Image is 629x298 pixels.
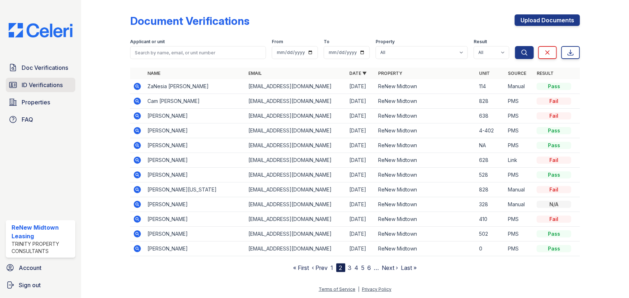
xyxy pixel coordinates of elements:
[375,168,476,182] td: ReNew Midtown
[537,142,571,149] div: Pass
[130,14,249,27] div: Document Verifications
[537,157,571,164] div: Fail
[476,109,505,123] td: 638
[145,168,245,182] td: [PERSON_NAME]
[505,138,534,153] td: PMS
[375,197,476,212] td: ReNew Midtown
[505,197,534,212] td: Manual
[362,264,365,271] a: 5
[505,153,534,168] td: Link
[346,227,375,241] td: [DATE]
[147,71,160,76] a: Name
[272,39,283,45] label: From
[245,212,346,227] td: [EMAIL_ADDRESS][DOMAIN_NAME]
[6,78,75,92] a: ID Verifications
[336,263,345,272] div: 2
[375,94,476,109] td: ReNew Midtown
[537,98,571,105] div: Fail
[376,39,395,45] label: Property
[537,230,571,238] div: Pass
[537,83,571,90] div: Pass
[248,71,262,76] a: Email
[537,245,571,252] div: Pass
[375,79,476,94] td: ReNew Midtown
[375,138,476,153] td: ReNew Midtown
[245,182,346,197] td: [EMAIL_ADDRESS][DOMAIN_NAME]
[245,79,346,94] td: [EMAIL_ADDRESS][DOMAIN_NAME]
[3,278,78,292] button: Sign out
[245,197,346,212] td: [EMAIL_ADDRESS][DOMAIN_NAME]
[505,227,534,241] td: PMS
[476,138,505,153] td: NA
[19,263,41,272] span: Account
[145,79,245,94] td: ZaNesia [PERSON_NAME]
[349,71,367,76] a: Date ▼
[145,109,245,123] td: [PERSON_NAME]
[505,182,534,197] td: Manual
[22,63,68,72] span: Doc Verifications
[145,227,245,241] td: [PERSON_NAME]
[348,264,352,271] a: 3
[19,281,41,289] span: Sign out
[401,264,417,271] a: Last »
[145,182,245,197] td: [PERSON_NAME][US_STATE]
[479,71,490,76] a: Unit
[355,264,359,271] a: 4
[245,94,346,109] td: [EMAIL_ADDRESS][DOMAIN_NAME]
[346,138,375,153] td: [DATE]
[476,79,505,94] td: 114
[145,138,245,153] td: [PERSON_NAME]
[145,197,245,212] td: [PERSON_NAME]
[375,123,476,138] td: ReNew Midtown
[12,240,72,255] div: Trinity Property Consultants
[537,112,571,119] div: Fail
[130,39,165,45] label: Applicant or unit
[145,241,245,256] td: [PERSON_NAME]
[346,212,375,227] td: [DATE]
[358,286,359,292] div: |
[293,264,309,271] a: « First
[476,168,505,182] td: 528
[378,71,402,76] a: Property
[245,227,346,241] td: [EMAIL_ADDRESS][DOMAIN_NAME]
[375,109,476,123] td: ReNew Midtown
[537,71,554,76] a: Result
[3,261,78,275] a: Account
[22,98,50,107] span: Properties
[476,212,505,227] td: 410
[145,94,245,109] td: Cam [PERSON_NAME]
[130,46,266,59] input: Search by name, email, or unit number
[476,94,505,109] td: 828
[145,212,245,227] td: [PERSON_NAME]
[346,241,375,256] td: [DATE]
[346,94,375,109] td: [DATE]
[346,197,375,212] td: [DATE]
[537,171,571,179] div: Pass
[312,264,328,271] a: ‹ Prev
[22,115,33,124] span: FAQ
[3,23,78,37] img: CE_Logo_Blue-a8612792a0a2168367f1c8372b55b34899dd931a85d93a1a3d3e32e68fde9ad4.png
[375,153,476,168] td: ReNew Midtown
[476,182,505,197] td: 828
[537,186,571,193] div: Fail
[6,112,75,127] a: FAQ
[505,109,534,123] td: PMS
[145,153,245,168] td: [PERSON_NAME]
[515,14,580,26] a: Upload Documents
[537,127,571,134] div: Pass
[346,182,375,197] td: [DATE]
[476,227,505,241] td: 502
[476,241,505,256] td: 0
[346,79,375,94] td: [DATE]
[476,153,505,168] td: 628
[245,138,346,153] td: [EMAIL_ADDRESS][DOMAIN_NAME]
[375,182,476,197] td: ReNew Midtown
[12,223,72,240] div: ReNew Midtown Leasing
[505,79,534,94] td: Manual
[346,123,375,138] td: [DATE]
[375,212,476,227] td: ReNew Midtown
[368,264,371,271] a: 6
[346,153,375,168] td: [DATE]
[375,227,476,241] td: ReNew Midtown
[375,241,476,256] td: ReNew Midtown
